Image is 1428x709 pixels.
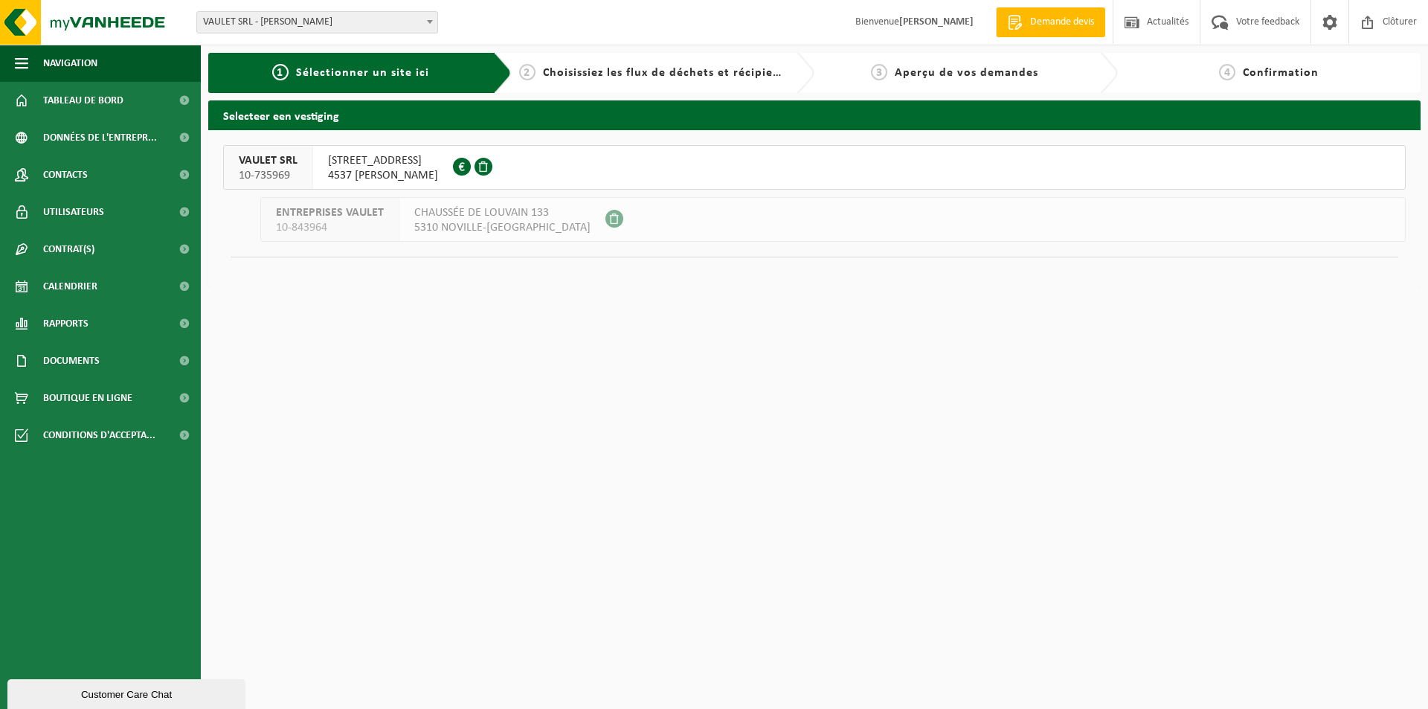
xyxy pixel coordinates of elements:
[43,379,132,417] span: Boutique en ligne
[543,67,791,79] span: Choisissiez les flux de déchets et récipients
[43,268,97,305] span: Calendrier
[197,12,437,33] span: VAULET SRL - VERLAINE
[519,64,535,80] span: 2
[43,342,100,379] span: Documents
[272,64,289,80] span: 1
[328,168,438,183] span: 4537 [PERSON_NAME]
[895,67,1038,79] span: Aperçu de vos demandes
[43,45,97,82] span: Navigation
[43,156,88,193] span: Contacts
[7,676,248,709] iframe: chat widget
[43,231,94,268] span: Contrat(s)
[296,67,429,79] span: Sélectionner un site ici
[239,153,297,168] span: VAULET SRL
[239,168,297,183] span: 10-735969
[43,119,157,156] span: Données de l'entrepr...
[414,205,591,220] span: CHAUSSÉE DE LOUVAIN 133
[43,305,89,342] span: Rapports
[43,82,123,119] span: Tableau de bord
[899,16,974,28] strong: [PERSON_NAME]
[871,64,887,80] span: 3
[328,153,438,168] span: [STREET_ADDRESS]
[1219,64,1235,80] span: 4
[414,220,591,235] span: 5310 NOVILLE-[GEOGRAPHIC_DATA]
[276,205,384,220] span: ENTREPRISES VAULET
[43,193,104,231] span: Utilisateurs
[996,7,1105,37] a: Demande devis
[196,11,438,33] span: VAULET SRL - VERLAINE
[208,100,1421,129] h2: Selecteer een vestiging
[1243,67,1319,79] span: Confirmation
[276,220,384,235] span: 10-843964
[223,145,1406,190] button: VAULET SRL 10-735969 [STREET_ADDRESS]4537 [PERSON_NAME]
[1026,15,1098,30] span: Demande devis
[43,417,155,454] span: Conditions d'accepta...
